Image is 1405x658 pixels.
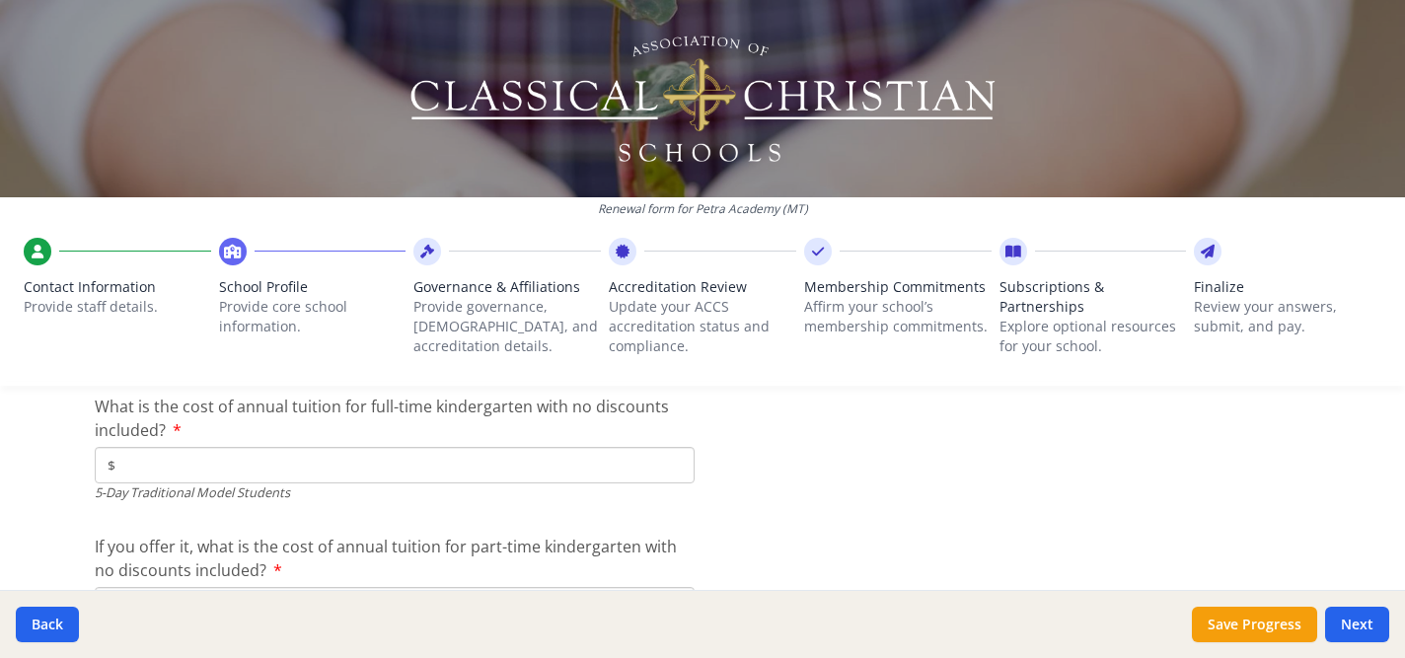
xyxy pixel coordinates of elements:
span: If you offer it, what is the cost of annual tuition for part-time kindergarten with no discounts ... [95,536,677,581]
span: Accreditation Review [609,277,796,297]
p: Provide staff details. [24,297,211,317]
p: Provide core school information. [219,297,407,336]
p: Update your ACCS accreditation status and compliance. [609,297,796,356]
p: Explore optional resources for your school. [999,317,1187,356]
span: Finalize [1194,277,1381,297]
span: What is the cost of annual tuition for full-time kindergarten with no discounts included? [95,396,669,441]
img: Logo [407,30,998,168]
button: Save Progress [1192,607,1317,642]
p: Provide governance, [DEMOGRAPHIC_DATA], and accreditation details. [413,297,601,356]
span: School Profile [219,277,407,297]
span: Membership Commitments [804,277,992,297]
button: Back [16,607,79,642]
span: Contact Information [24,277,211,297]
span: Subscriptions & Partnerships [999,277,1187,317]
p: Review your answers, submit, and pay. [1194,297,1381,336]
button: Next [1325,607,1389,642]
span: Governance & Affiliations [413,277,601,297]
p: Affirm your school’s membership commitments. [804,297,992,336]
div: 5-Day Traditional Model Students [95,483,695,502]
